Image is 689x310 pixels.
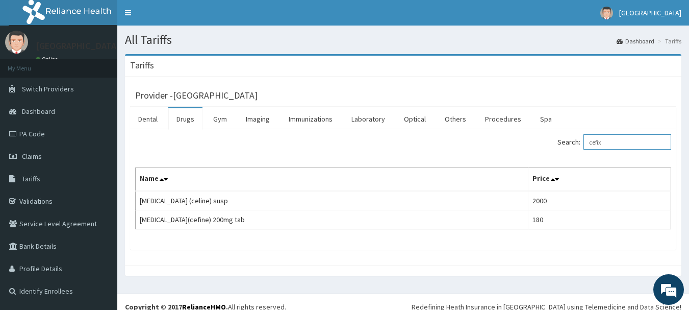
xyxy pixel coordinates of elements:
img: User Image [600,7,613,19]
th: Name [136,168,528,192]
span: We're online! [59,91,141,194]
textarea: Type your message and hit 'Enter' [5,204,194,240]
li: Tariffs [655,37,681,45]
h1: All Tariffs [125,33,681,46]
td: [MEDICAL_DATA] (celine) susp [136,191,528,210]
div: Chat with us now [53,57,171,70]
th: Price [528,168,671,192]
td: 180 [528,210,671,229]
a: Online [36,56,60,63]
h3: Provider - [GEOGRAPHIC_DATA] [135,91,258,100]
a: Drugs [168,108,202,130]
span: [GEOGRAPHIC_DATA] [619,8,681,17]
a: Laboratory [343,108,393,130]
td: [MEDICAL_DATA](cefine) 200mg tab [136,210,528,229]
img: d_794563401_company_1708531726252_794563401 [19,51,41,77]
a: Gym [205,108,235,130]
td: 2000 [528,191,671,210]
a: Dental [130,108,166,130]
span: Claims [22,152,42,161]
span: Dashboard [22,107,55,116]
a: Optical [396,108,434,130]
span: Tariffs [22,174,40,183]
input: Search: [583,134,671,150]
span: Switch Providers [22,84,74,93]
a: Immunizations [280,108,341,130]
div: Minimize live chat window [167,5,192,30]
h3: Tariffs [130,61,154,70]
label: Search: [557,134,671,150]
a: Dashboard [617,37,654,45]
a: Imaging [238,108,278,130]
p: [GEOGRAPHIC_DATA] [36,41,120,51]
a: Others [437,108,474,130]
a: Spa [532,108,560,130]
a: Procedures [477,108,529,130]
img: User Image [5,31,28,54]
